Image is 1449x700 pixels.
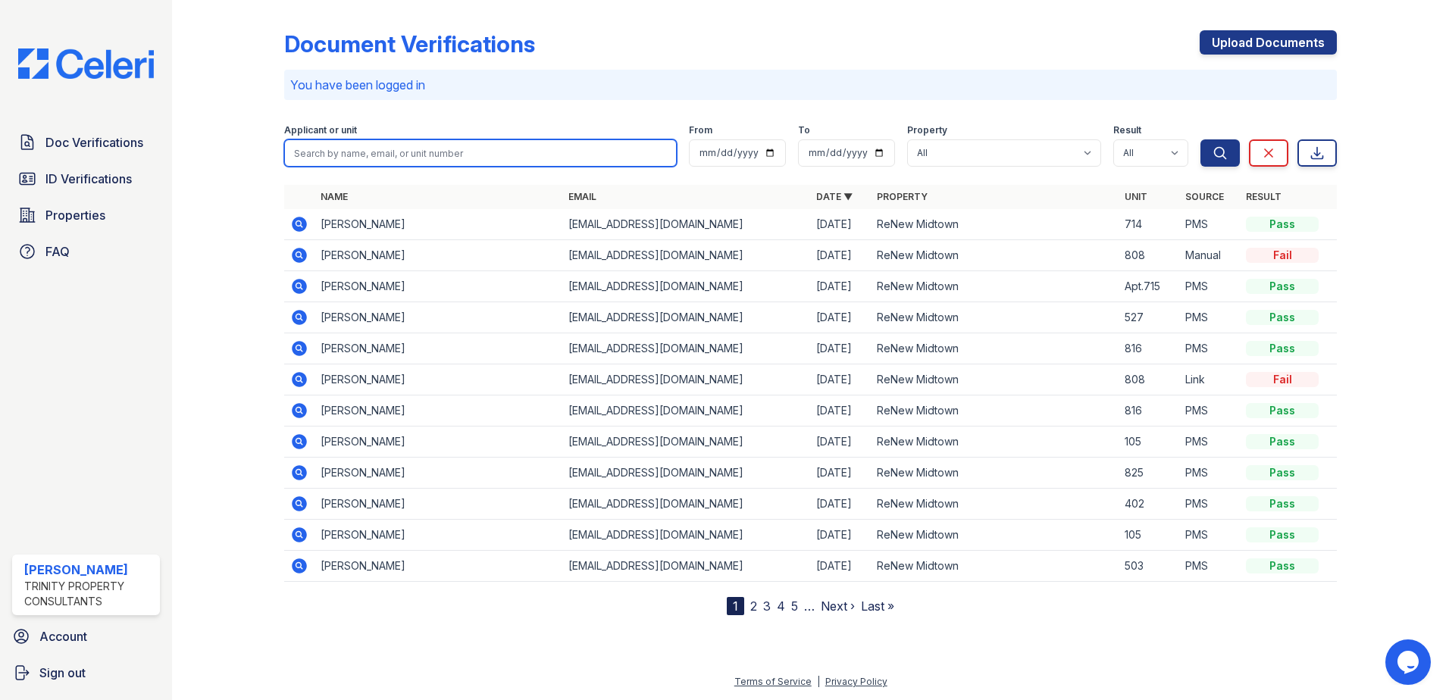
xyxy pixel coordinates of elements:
td: [PERSON_NAME] [315,209,562,240]
td: [DATE] [810,364,871,395]
div: 1 [727,597,744,615]
label: From [689,124,712,136]
a: Date ▼ [816,191,853,202]
p: You have been logged in [290,76,1331,94]
td: [DATE] [810,240,871,271]
td: [EMAIL_ADDRESS][DOMAIN_NAME] [562,551,810,582]
div: Pass [1246,279,1319,294]
td: [EMAIL_ADDRESS][DOMAIN_NAME] [562,395,810,427]
td: [EMAIL_ADDRESS][DOMAIN_NAME] [562,520,810,551]
img: CE_Logo_Blue-a8612792a0a2168367f1c8372b55b34899dd931a85d93a1a3d3e32e68fde9ad4.png [6,48,166,79]
td: ReNew Midtown [871,209,1119,240]
td: PMS [1179,458,1240,489]
td: Apt.715 [1119,271,1179,302]
div: Fail [1246,372,1319,387]
span: Doc Verifications [45,133,143,152]
td: [DATE] [810,427,871,458]
td: [EMAIL_ADDRESS][DOMAIN_NAME] [562,333,810,364]
a: Property [877,191,928,202]
div: | [817,676,820,687]
td: 825 [1119,458,1179,489]
a: Sign out [6,658,166,688]
td: [PERSON_NAME] [315,520,562,551]
td: [EMAIL_ADDRESS][DOMAIN_NAME] [562,364,810,395]
td: ReNew Midtown [871,427,1119,458]
a: Account [6,621,166,652]
td: 105 [1119,427,1179,458]
td: [PERSON_NAME] [315,427,562,458]
td: [DATE] [810,489,871,520]
td: [EMAIL_ADDRESS][DOMAIN_NAME] [562,458,810,489]
div: Trinity Property Consultants [24,579,154,609]
td: 714 [1119,209,1179,240]
td: Link [1179,364,1240,395]
td: [EMAIL_ADDRESS][DOMAIN_NAME] [562,271,810,302]
div: Pass [1246,217,1319,232]
iframe: chat widget [1385,639,1434,685]
div: Pass [1246,558,1319,573]
td: ReNew Midtown [871,458,1119,489]
div: Pass [1246,496,1319,511]
td: PMS [1179,395,1240,427]
td: ReNew Midtown [871,520,1119,551]
td: [DATE] [810,302,871,333]
a: Upload Documents [1200,30,1337,55]
td: [PERSON_NAME] [315,271,562,302]
span: Account [39,627,87,645]
td: 402 [1119,489,1179,520]
td: [PERSON_NAME] [315,458,562,489]
a: Unit [1125,191,1147,202]
td: ReNew Midtown [871,271,1119,302]
a: Result [1246,191,1282,202]
td: [EMAIL_ADDRESS][DOMAIN_NAME] [562,427,810,458]
span: … [804,597,815,615]
a: 3 [763,598,771,614]
td: [DATE] [810,458,871,489]
input: Search by name, email, or unit number [284,139,677,167]
a: Email [568,191,596,202]
td: PMS [1179,271,1240,302]
td: [PERSON_NAME] [315,333,562,364]
div: Document Verifications [284,30,535,58]
td: 105 [1119,520,1179,551]
a: Properties [12,200,160,230]
a: ID Verifications [12,164,160,194]
div: Pass [1246,341,1319,356]
td: PMS [1179,551,1240,582]
div: Pass [1246,310,1319,325]
a: 2 [750,598,757,614]
td: [DATE] [810,271,871,302]
td: [DATE] [810,551,871,582]
label: To [798,124,810,136]
div: [PERSON_NAME] [24,561,154,579]
td: [EMAIL_ADDRESS][DOMAIN_NAME] [562,209,810,240]
td: [EMAIL_ADDRESS][DOMAIN_NAME] [562,302,810,333]
td: PMS [1179,333,1240,364]
td: PMS [1179,209,1240,240]
td: [PERSON_NAME] [315,240,562,271]
td: ReNew Midtown [871,551,1119,582]
td: [PERSON_NAME] [315,395,562,427]
div: Pass [1246,527,1319,542]
div: Pass [1246,465,1319,480]
span: FAQ [45,242,70,261]
td: [PERSON_NAME] [315,551,562,582]
td: PMS [1179,520,1240,551]
td: ReNew Midtown [871,489,1119,520]
td: [EMAIL_ADDRESS][DOMAIN_NAME] [562,489,810,520]
td: 808 [1119,364,1179,395]
td: 816 [1119,333,1179,364]
td: [DATE] [810,520,871,551]
a: Next › [821,598,855,614]
a: Last » [861,598,894,614]
div: Fail [1246,248,1319,263]
td: [EMAIL_ADDRESS][DOMAIN_NAME] [562,240,810,271]
a: 4 [777,598,785,614]
div: Pass [1246,403,1319,418]
a: Doc Verifications [12,127,160,158]
td: ReNew Midtown [871,395,1119,427]
label: Result [1113,124,1141,136]
td: Manual [1179,240,1240,271]
td: 503 [1119,551,1179,582]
